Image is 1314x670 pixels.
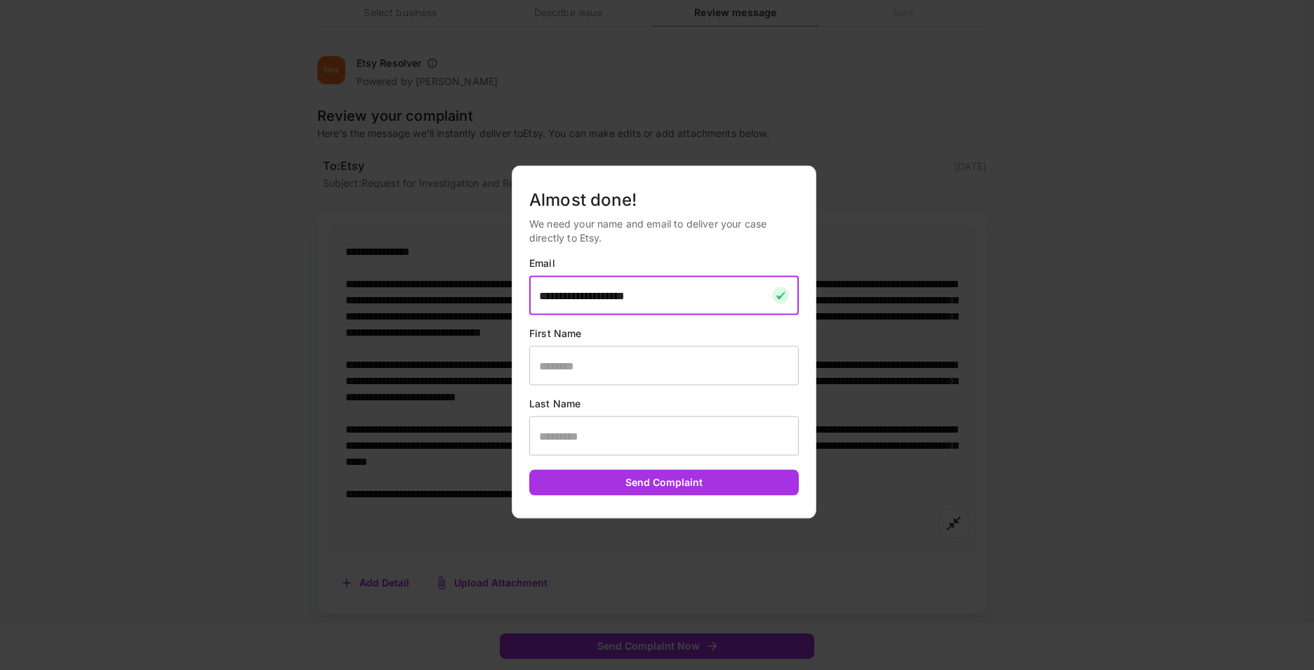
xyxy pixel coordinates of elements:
[772,287,789,304] img: checkmark
[529,397,799,411] p: Last Name
[529,217,799,245] p: We need your name and email to deliver your case directly to Etsy.
[529,327,799,341] p: First Name
[529,470,799,496] button: Send Complaint
[529,256,799,270] p: Email
[529,189,799,211] h5: Almost done!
